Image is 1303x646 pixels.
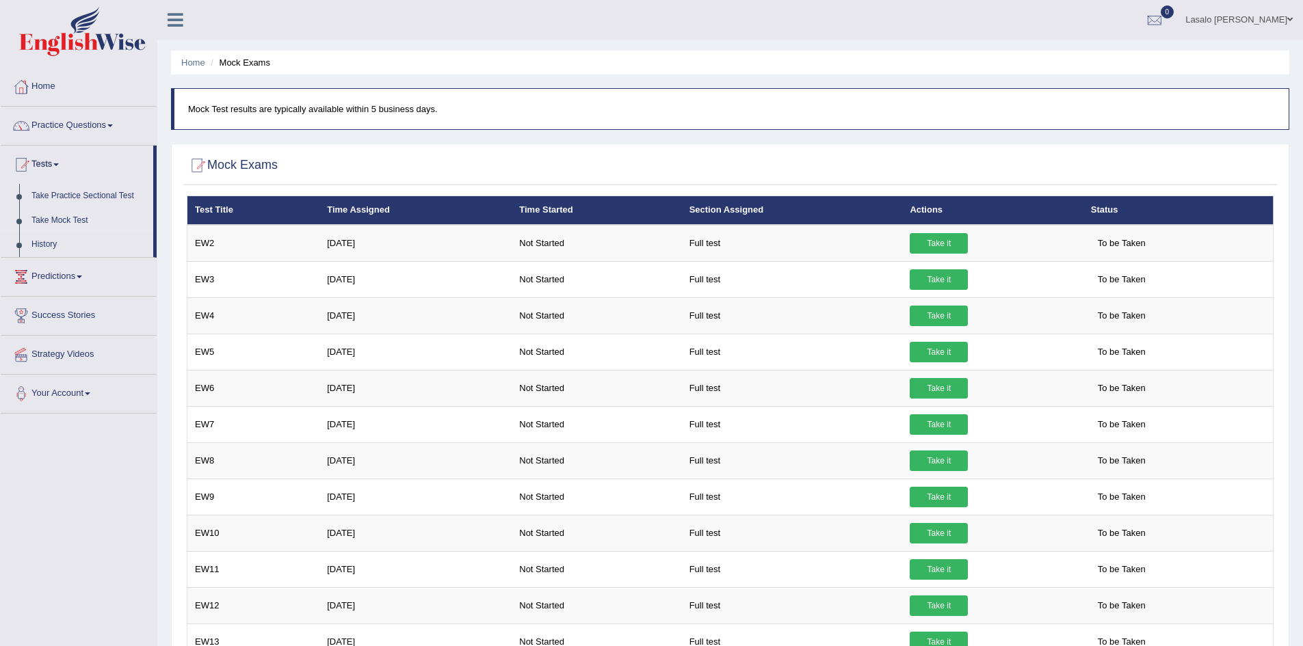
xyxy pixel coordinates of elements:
[1091,450,1153,471] span: To be Taken
[25,232,153,257] a: History
[1091,378,1153,399] span: To be Taken
[319,334,512,370] td: [DATE]
[188,103,1275,116] p: Mock Test results are typically available within 5 business days.
[910,378,968,399] a: Take it
[910,269,968,290] a: Take it
[187,442,320,479] td: EW8
[512,406,681,442] td: Not Started
[187,515,320,551] td: EW10
[1091,306,1153,326] span: To be Taken
[1,336,157,370] a: Strategy Videos
[319,587,512,623] td: [DATE]
[512,551,681,587] td: Not Started
[512,261,681,297] td: Not Started
[1,68,157,102] a: Home
[512,442,681,479] td: Not Started
[187,297,320,334] td: EW4
[187,587,320,623] td: EW12
[319,515,512,551] td: [DATE]
[25,208,153,233] a: Take Mock Test
[512,370,681,406] td: Not Started
[682,515,903,551] td: Full test
[910,559,968,580] a: Take it
[682,225,903,262] td: Full test
[187,551,320,587] td: EW11
[910,233,968,254] a: Take it
[512,334,681,370] td: Not Started
[1091,269,1153,290] span: To be Taken
[25,184,153,208] a: Take Practice Sectional Test
[682,334,903,370] td: Full test
[512,297,681,334] td: Not Started
[910,595,968,616] a: Take it
[682,370,903,406] td: Full test
[1161,5,1174,18] span: 0
[682,406,903,442] td: Full test
[1,297,157,331] a: Success Stories
[1,146,153,180] a: Tests
[319,261,512,297] td: [DATE]
[910,450,968,471] a: Take it
[1091,559,1153,580] span: To be Taken
[319,297,512,334] td: [DATE]
[512,225,681,262] td: Not Started
[902,196,1083,225] th: Actions
[1091,523,1153,543] span: To be Taken
[187,225,320,262] td: EW2
[187,406,320,442] td: EW7
[187,261,320,297] td: EW3
[512,196,681,225] th: Time Started
[512,479,681,515] td: Not Started
[319,479,512,515] td: [DATE]
[319,406,512,442] td: [DATE]
[1,107,157,141] a: Practice Questions
[319,225,512,262] td: [DATE]
[1,258,157,292] a: Predictions
[682,261,903,297] td: Full test
[187,479,320,515] td: EW9
[187,155,278,176] h2: Mock Exams
[319,196,512,225] th: Time Assigned
[682,442,903,479] td: Full test
[910,306,968,326] a: Take it
[187,370,320,406] td: EW6
[319,442,512,479] td: [DATE]
[1091,414,1153,435] span: To be Taken
[682,551,903,587] td: Full test
[207,56,270,69] li: Mock Exams
[319,551,512,587] td: [DATE]
[1083,196,1274,225] th: Status
[187,334,320,370] td: EW5
[187,196,320,225] th: Test Title
[682,479,903,515] td: Full test
[512,587,681,623] td: Not Started
[1,375,157,409] a: Your Account
[1091,233,1153,254] span: To be Taken
[910,414,968,435] a: Take it
[319,370,512,406] td: [DATE]
[682,297,903,334] td: Full test
[910,523,968,543] a: Take it
[1091,487,1153,507] span: To be Taken
[181,57,205,68] a: Home
[1091,595,1153,616] span: To be Taken
[910,342,968,362] a: Take it
[512,515,681,551] td: Not Started
[682,587,903,623] td: Full test
[1091,342,1153,362] span: To be Taken
[682,196,903,225] th: Section Assigned
[910,487,968,507] a: Take it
